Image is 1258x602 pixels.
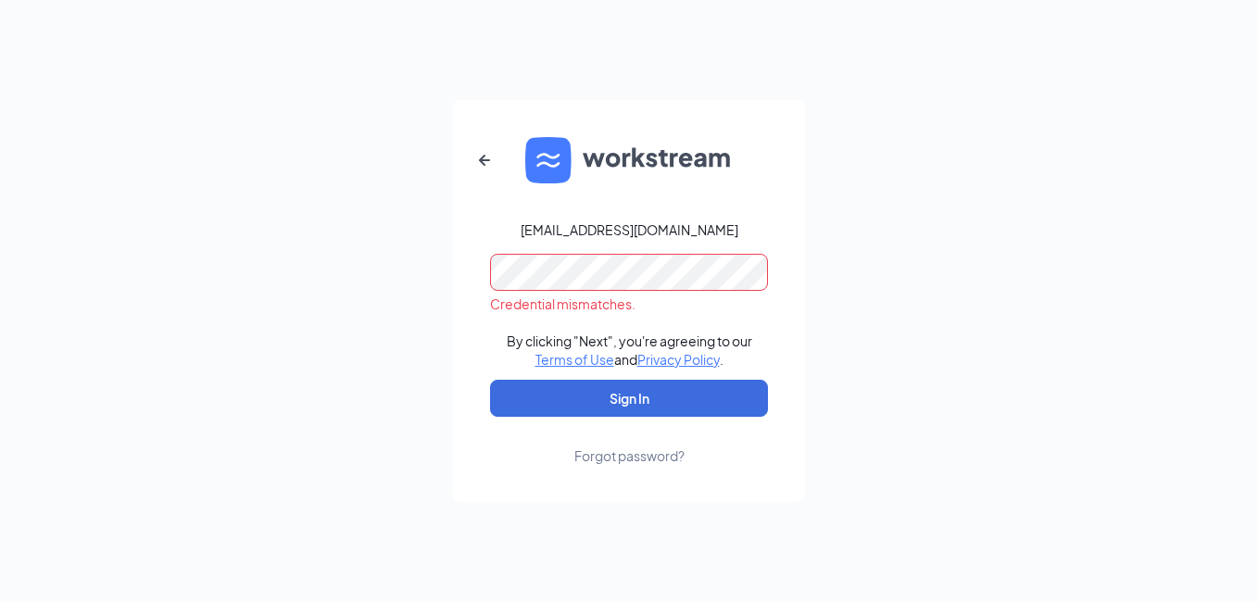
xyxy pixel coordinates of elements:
div: Forgot password? [574,446,685,465]
a: Terms of Use [535,351,614,368]
img: WS logo and Workstream text [525,137,733,183]
a: Privacy Policy [637,351,720,368]
svg: ArrowLeftNew [473,149,496,171]
div: Credential mismatches. [490,295,768,313]
button: ArrowLeftNew [462,138,507,182]
div: By clicking "Next", you're agreeing to our and . [507,332,752,369]
button: Sign In [490,380,768,417]
div: [EMAIL_ADDRESS][DOMAIN_NAME] [521,220,738,239]
a: Forgot password? [574,417,685,465]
